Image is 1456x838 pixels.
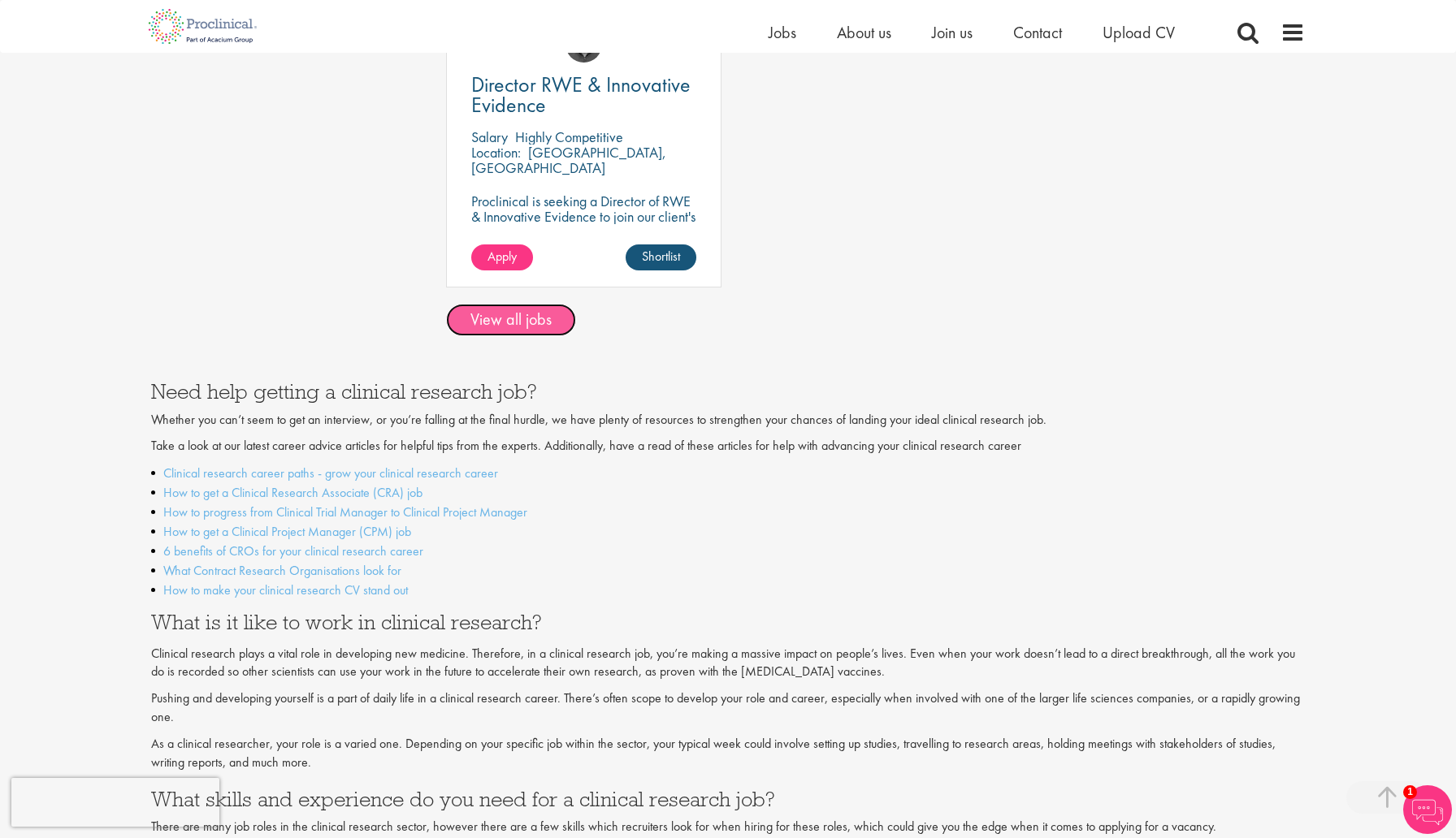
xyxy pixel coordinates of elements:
[1013,22,1062,43] a: Contact
[151,411,1305,430] p: Whether you can’t seem to get an interview, or you’re falling at the final hurdle, we have plenty...
[769,22,796,43] a: Jobs
[151,381,1305,402] h3: Need help getting a clinical research job?
[151,608,542,635] span: What is it like to work in clinical research?
[11,778,219,827] iframe: reCAPTCHA
[471,71,691,119] span: Director RWE & Innovative Evidence
[1403,785,1452,834] img: Chatbot
[163,484,422,501] a: How to get a Clinical Research Associate (CRA) job
[151,645,1305,682] p: Clinical research plays a vital role in developing new medicine. Therefore, in a clinical researc...
[932,22,973,43] a: Join us
[163,464,498,482] a: Clinical research career paths - grow your clinical research career
[471,75,696,115] a: Director RWE & Innovative Evidence
[471,143,521,162] span: Location:
[446,304,576,336] a: View all jobs
[471,143,666,177] p: [GEOGRAPHIC_DATA], [GEOGRAPHIC_DATA]
[515,127,623,146] p: Highly Competitive
[151,689,1305,727] p: Pushing and developing yourself is a part of daily life in a clinical research career. There’s of...
[626,244,696,270] a: Shortlist
[163,581,408,598] a: How to make your clinical research CV stand out
[471,193,696,240] p: Proclinical is seeking a Director of RWE & Innovative Evidence to join our client's team in [GEOG...
[163,523,411,540] a: How to get a Clinical Project Manager (CPM) job
[151,818,1305,836] p: There are many job roles in the clinical research sector, however there are a few skills which re...
[163,503,527,521] a: How to progress from Clinical Trial Manager to Clinical Project Manager
[837,22,891,43] a: About us
[163,542,423,559] a: 6 benefits of CROs for your clinical research career
[151,735,1305,772] p: As a clinical researcher, your role is a varied one. Depending on your specific job within the se...
[151,788,1305,810] h3: What skills and experience do you need for a clinical research job?
[471,244,533,270] a: Apply
[151,437,1305,456] p: Take a look at our latest career advice articles for helpful tips from the experts. Additionally,...
[163,562,401,579] a: What Contract Research Organisations look for
[1403,785,1417,799] span: 1
[1103,22,1175,43] a: Upload CV
[471,127,508,146] span: Salary
[487,248,517,265] span: Apply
